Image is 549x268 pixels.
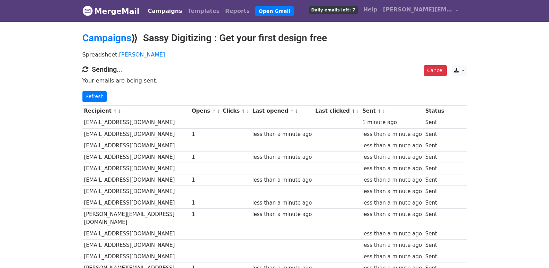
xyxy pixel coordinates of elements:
[222,4,253,18] a: Reports
[252,130,312,138] div: less than a minute ago
[82,140,190,151] td: [EMAIL_ADDRESS][DOMAIN_NAME]
[362,119,422,127] div: 1 minute ago
[424,105,446,117] th: Status
[212,109,216,114] a: ↑
[313,105,361,117] th: Last clicked
[82,197,190,209] td: [EMAIL_ADDRESS][DOMAIN_NAME]
[362,253,422,261] div: less than a minute ago
[362,130,422,138] div: less than a minute ago
[362,241,422,249] div: less than a minute ago
[82,209,190,228] td: [PERSON_NAME][EMAIL_ADDRESS][DOMAIN_NAME]
[424,251,446,262] td: Sent
[306,3,361,17] a: Daily emails left: 7
[309,6,358,14] span: Daily emails left: 7
[192,199,219,207] div: 1
[82,228,190,240] td: [EMAIL_ADDRESS][DOMAIN_NAME]
[383,6,452,14] span: [PERSON_NAME][EMAIL_ADDRESS][DOMAIN_NAME]
[362,153,422,161] div: less than a minute ago
[362,210,422,218] div: less than a minute ago
[352,109,355,114] a: ↑
[82,105,190,117] th: Recipient
[246,109,250,114] a: ↓
[82,128,190,140] td: [EMAIL_ADDRESS][DOMAIN_NAME]
[241,109,245,114] a: ↑
[362,165,422,173] div: less than a minute ago
[424,140,446,151] td: Sent
[424,163,446,174] td: Sent
[252,210,312,218] div: less than a minute ago
[252,176,312,184] div: less than a minute ago
[424,65,446,76] a: Cancel
[82,32,131,44] a: Campaigns
[82,117,190,128] td: [EMAIL_ADDRESS][DOMAIN_NAME]
[192,130,219,138] div: 1
[118,109,122,114] a: ↓
[424,197,446,209] td: Sent
[192,153,219,161] div: 1
[378,109,381,114] a: ↑
[82,186,190,197] td: [EMAIL_ADDRESS][DOMAIN_NAME]
[185,4,222,18] a: Templates
[145,4,185,18] a: Campaigns
[192,176,219,184] div: 1
[424,151,446,163] td: Sent
[82,163,190,174] td: [EMAIL_ADDRESS][DOMAIN_NAME]
[255,6,294,16] a: Open Gmail
[82,151,190,163] td: [EMAIL_ADDRESS][DOMAIN_NAME]
[362,230,422,238] div: less than a minute ago
[82,65,467,74] h4: Sending...
[82,6,93,16] img: MergeMail logo
[82,51,467,58] p: Spreadsheet:
[382,109,386,114] a: ↓
[362,176,422,184] div: less than a minute ago
[113,109,117,114] a: ↑
[424,117,446,128] td: Sent
[424,209,446,228] td: Sent
[82,32,467,44] h2: ⟫ Sassy Digitizing : Get your first design free
[362,199,422,207] div: less than a minute ago
[82,251,190,262] td: [EMAIL_ADDRESS][DOMAIN_NAME]
[424,240,446,251] td: Sent
[192,210,219,218] div: 1
[424,128,446,140] td: Sent
[290,109,294,114] a: ↑
[82,174,190,186] td: [EMAIL_ADDRESS][DOMAIN_NAME]
[424,174,446,186] td: Sent
[356,109,360,114] a: ↓
[190,105,221,117] th: Opens
[82,240,190,251] td: [EMAIL_ADDRESS][DOMAIN_NAME]
[294,109,298,114] a: ↓
[361,105,424,117] th: Sent
[252,199,312,207] div: less than a minute ago
[221,105,250,117] th: Clicks
[82,91,107,102] a: Refresh
[82,4,140,18] a: MergeMail
[216,109,220,114] a: ↓
[252,153,312,161] div: less than a minute ago
[424,186,446,197] td: Sent
[380,3,461,19] a: [PERSON_NAME][EMAIL_ADDRESS][DOMAIN_NAME]
[362,142,422,150] div: less than a minute ago
[119,51,165,58] a: [PERSON_NAME]
[82,77,467,84] p: Your emails are being sent.
[251,105,314,117] th: Last opened
[361,3,380,17] a: Help
[362,188,422,196] div: less than a minute ago
[424,228,446,240] td: Sent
